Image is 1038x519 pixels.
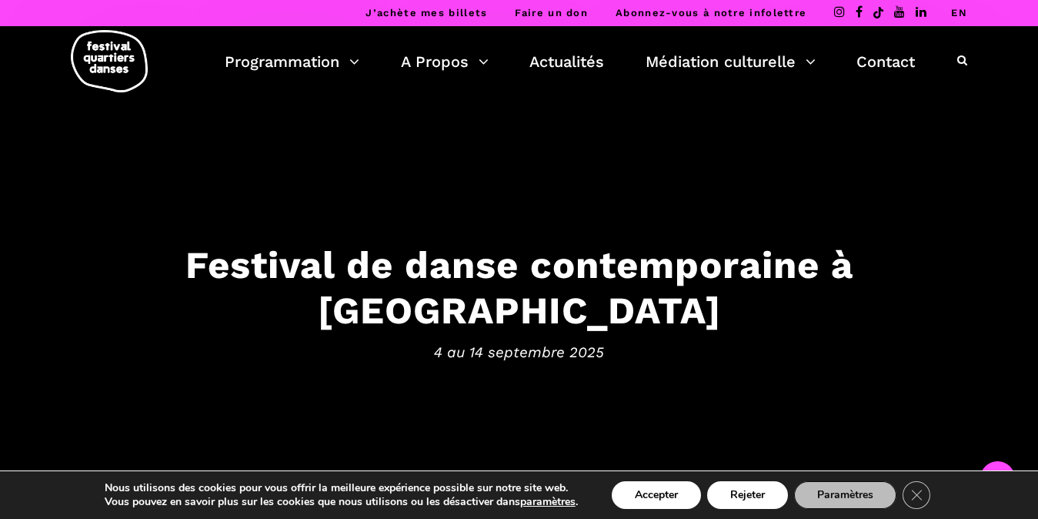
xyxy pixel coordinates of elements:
[105,481,578,495] p: Nous utilisons des cookies pour vous offrir la meilleure expérience possible sur notre site web.
[616,7,806,18] a: Abonnez-vous à notre infolettre
[856,49,915,75] a: Contact
[707,481,788,509] button: Rejeter
[520,495,576,509] button: paramètres
[515,7,588,18] a: Faire un don
[42,242,996,333] h3: Festival de danse contemporaine à [GEOGRAPHIC_DATA]
[105,495,578,509] p: Vous pouvez en savoir plus sur les cookies que nous utilisons ou les désactiver dans .
[646,49,816,75] a: Médiation culturelle
[71,30,148,92] img: logo-fqd-med
[794,481,896,509] button: Paramètres
[42,340,996,363] span: 4 au 14 septembre 2025
[529,49,604,75] a: Actualités
[612,481,701,509] button: Accepter
[903,481,930,509] button: Close GDPR Cookie Banner
[401,49,489,75] a: A Propos
[365,7,487,18] a: J’achète mes billets
[951,7,967,18] a: EN
[225,49,359,75] a: Programmation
